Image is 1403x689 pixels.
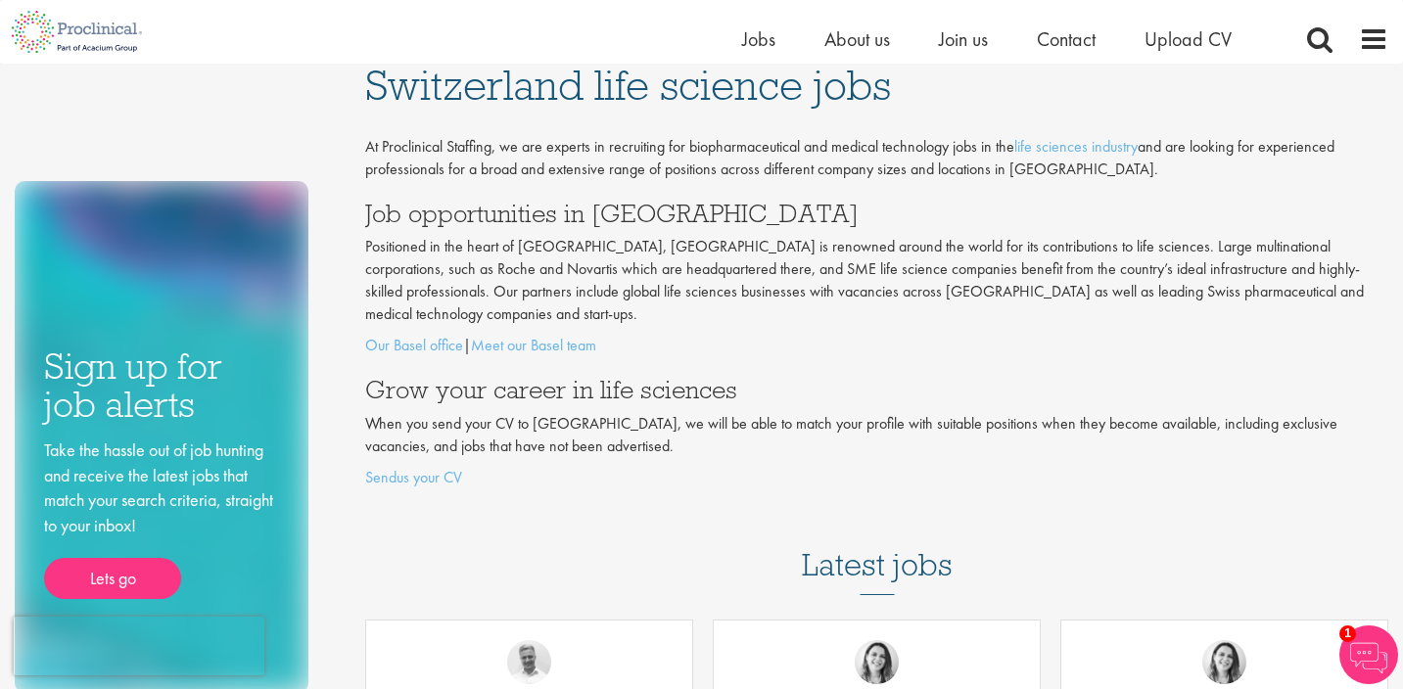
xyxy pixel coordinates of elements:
a: Contact [1037,26,1096,52]
h3: Sign up for job alerts [44,347,279,423]
span: Switzerland life science jobs [365,59,891,112]
img: Nur Ergiydiren [855,640,899,684]
h3: Latest jobs [802,499,953,595]
img: Chatbot [1339,625,1398,684]
a: Lets go [44,558,181,599]
img: Nur Ergiydiren [1202,640,1246,684]
iframe: reCAPTCHA [14,617,264,675]
h3: Job opportunities in [GEOGRAPHIC_DATA] [365,201,1388,226]
a: life sciences industry [1014,136,1138,157]
a: About us [824,26,890,52]
a: Join us [939,26,988,52]
h3: Grow your career in life sciences [365,377,1388,402]
p: | [365,335,1388,357]
a: Our Basel office [365,335,463,355]
a: Sendus your CV [365,467,462,487]
a: Meet our Basel team [471,335,596,355]
div: Take the hassle out of job hunting and receive the latest jobs that match your search criteria, s... [44,437,279,599]
a: Upload CV [1145,26,1232,52]
p: Positioned in the heart of [GEOGRAPHIC_DATA], [GEOGRAPHIC_DATA] is renowned around the world for ... [365,236,1388,325]
p: When you send your CV to [GEOGRAPHIC_DATA], we will be able to match your profile with suitable p... [365,413,1388,458]
img: Joshua Bye [507,640,551,684]
a: Jobs [742,26,775,52]
p: At Proclinical Staffing, we are experts in recruiting for biopharmaceutical and medical technolog... [365,136,1388,181]
span: 1 [1339,625,1356,642]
